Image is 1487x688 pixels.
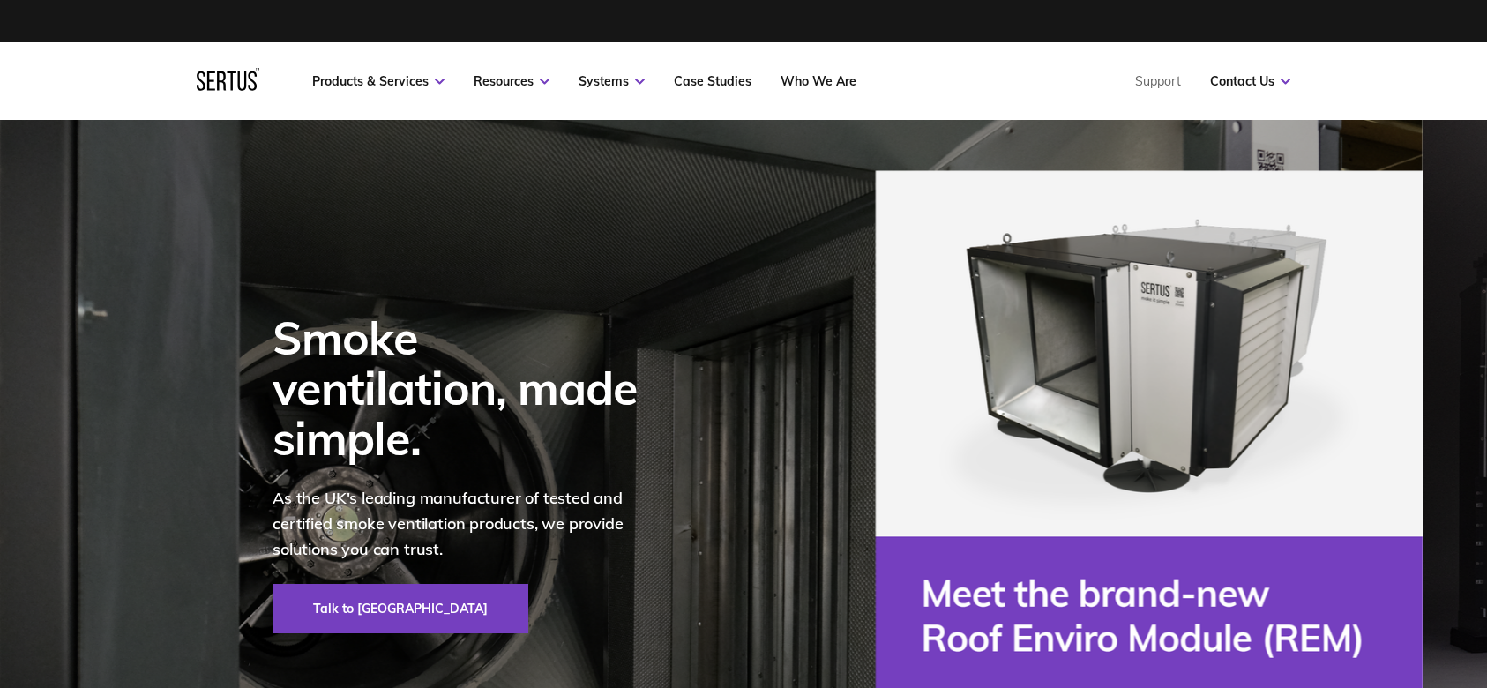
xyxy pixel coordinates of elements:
a: Contact Us [1210,73,1290,89]
p: As the UK's leading manufacturer of tested and certified smoke ventilation products, we provide s... [273,486,661,562]
div: Smoke ventilation, made simple. [273,312,661,464]
a: Systems [579,73,645,89]
a: Resources [474,73,549,89]
a: Talk to [GEOGRAPHIC_DATA] [273,584,528,633]
a: Products & Services [312,73,445,89]
a: Who We Are [781,73,856,89]
a: Case Studies [674,73,751,89]
a: Support [1135,73,1181,89]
